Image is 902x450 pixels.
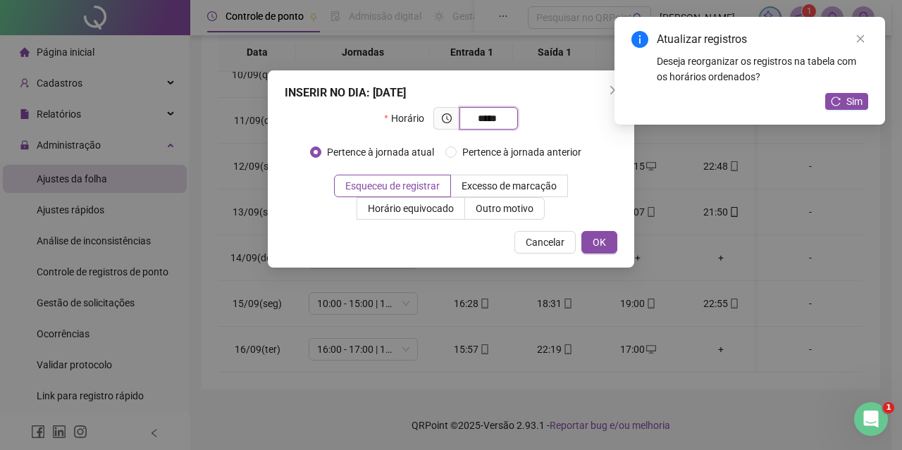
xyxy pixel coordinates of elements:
[368,203,454,214] span: Horário equivocado
[345,180,440,192] span: Esqueceu de registrar
[854,402,888,436] iframe: Intercom live chat
[526,235,564,250] span: Cancelar
[514,231,576,254] button: Cancelar
[609,85,620,96] span: close
[603,79,626,101] button: Close
[593,235,606,250] span: OK
[581,231,617,254] button: OK
[631,31,648,48] span: info-circle
[476,203,533,214] span: Outro motivo
[883,402,894,413] span: 1
[321,144,440,160] span: Pertence à jornada atual
[831,96,841,106] span: reload
[855,34,865,44] span: close
[657,54,868,85] div: Deseja reorganizar os registros na tabela com os horários ordenados?
[846,94,863,109] span: Sim
[285,85,617,101] div: INSERIR NO DIA : [DATE]
[853,31,868,46] a: Close
[657,31,868,48] div: Atualizar registros
[462,180,557,192] span: Excesso de marcação
[384,107,433,130] label: Horário
[825,93,868,110] button: Sim
[442,113,452,123] span: clock-circle
[457,144,587,160] span: Pertence à jornada anterior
